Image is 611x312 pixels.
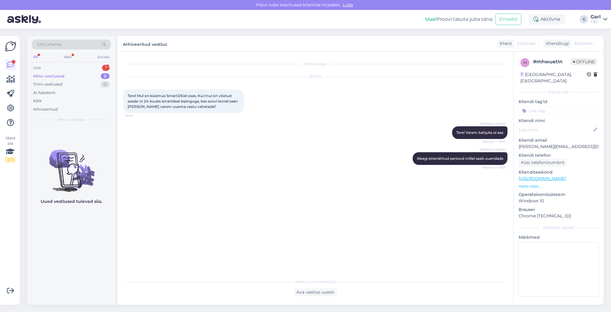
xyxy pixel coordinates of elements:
[33,90,55,96] div: AI Assistent
[101,73,110,79] div: 0
[519,99,599,105] p: Kliendi tag'id
[27,139,116,193] img: No chats
[482,165,506,170] span: Nähtud ✓ 16:55
[591,14,601,19] div: Garl
[519,106,599,115] input: Lisa tag
[519,213,599,219] p: Chrome [TECHNICAL_ID]
[125,113,148,118] span: 16:50
[128,93,239,109] span: Tere! Mul on küsimus SmartDEali osas. Kui mul on võetud seade nt 24-kuuks smartdeal lepinguga, ka...
[96,53,111,61] div: Socials
[33,65,41,71] div: Uus
[519,176,566,181] a: [URL][DOMAIN_NAME]
[519,137,599,143] p: Kliendi email
[519,152,599,159] p: Kliendi telefon
[33,106,58,112] div: Arhiveeritud
[5,41,16,52] img: Askly Logo
[519,225,599,231] div: [PERSON_NAME]
[123,74,507,79] div: [DATE]
[571,58,597,65] span: Offline
[480,147,506,152] span: [PERSON_NAME]
[519,206,599,213] p: Brauser
[33,98,42,104] div: Kõik
[533,58,571,65] div: # mhwuetln
[102,65,110,71] div: 1
[591,19,601,24] div: C&C
[495,14,521,25] button: Emailid
[123,61,507,67] div: Vestlus algas
[341,2,355,8] span: Luba
[58,117,85,122] span: Minu vestlused
[425,16,437,22] b: Uus!
[123,39,167,48] label: Arhiveeritud vestlus
[529,14,565,25] div: Aktiivne
[33,81,63,87] div: Tiimi vestlused
[37,41,61,48] span: Otsi kliente
[5,135,16,162] div: Vaata siia
[519,191,599,198] p: Operatsioonisüsteem
[519,159,567,167] div: Küsi telefoninumbrit
[295,279,336,285] span: Vestlus on arhiveeritud
[417,156,503,161] span: Ikkagi ettenähtud periood millal saab uuendada
[482,139,506,144] span: Nähtud ✓ 16:55
[520,71,587,84] div: [GEOGRAPHIC_DATA], [GEOGRAPHIC_DATA]
[517,40,535,47] span: Estonian
[519,118,599,124] p: Kliendi nimi
[519,143,599,150] p: [PERSON_NAME][EMAIL_ADDRESS][DOMAIN_NAME]
[544,40,569,47] div: Klienditugi
[62,53,73,61] div: Web
[294,288,337,296] div: Ava vestlus uuesti
[580,15,588,24] div: G
[519,127,592,133] input: Lisa nimi
[519,184,599,189] p: Vaata edasi ...
[480,121,506,126] span: [PERSON_NAME]
[574,40,593,47] span: Estonian
[519,234,599,241] p: Märkmed
[591,14,607,24] a: GarlC&C
[456,130,503,135] span: Tere! Varem kahjuks ei saa
[101,81,110,87] div: 0
[33,73,64,79] div: Minu vestlused
[32,53,39,61] div: All
[519,198,599,204] p: Windows 10
[41,198,102,205] p: Uued vestlused tulevad siia.
[519,169,599,175] p: Klienditeekond
[425,16,493,23] div: Proovi tasuta juba täna:
[497,40,512,47] div: Klient
[5,157,16,162] div: 2 / 3
[519,90,599,95] div: Kliendi info
[523,60,527,65] span: m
